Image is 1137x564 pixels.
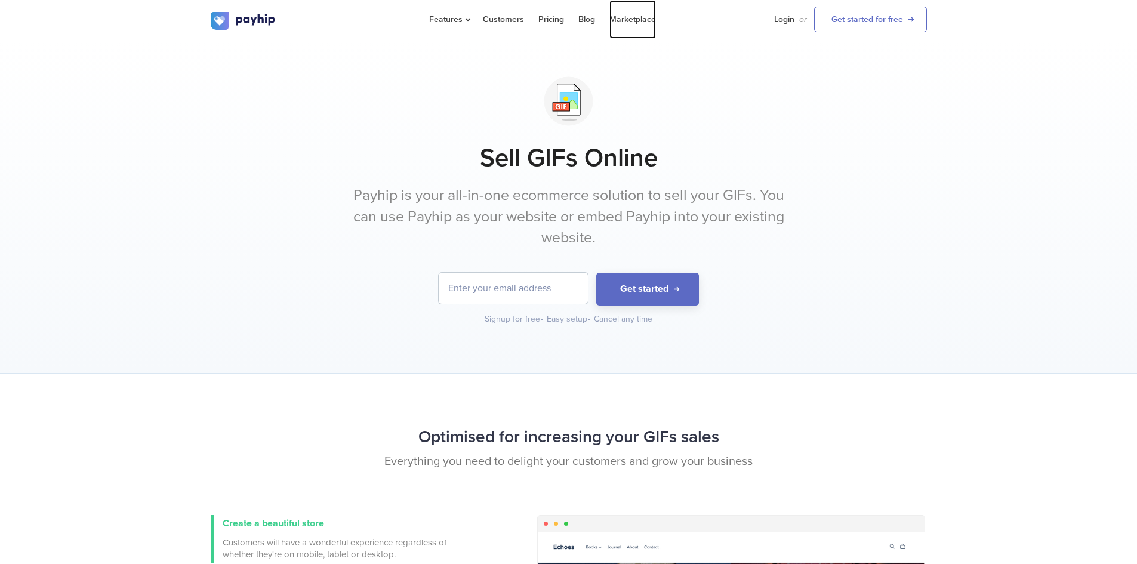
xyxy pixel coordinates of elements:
span: Customers will have a wonderful experience regardless of whether they're on mobile, tablet or des... [223,537,449,560]
span: Create a beautiful store [223,517,324,529]
span: Features [429,14,469,24]
div: Easy setup [547,313,591,325]
p: Payhip is your all-in-one ecommerce solution to sell your GIFs. You can use Payhip as your websit... [345,185,793,249]
h1: Sell GIFs Online [211,143,927,173]
h2: Optimised for increasing your GIFs sales [211,421,927,453]
span: • [587,314,590,324]
img: svg+xml;utf8,%3Csvg%20viewBox%3D%220%200%20100%20100%22%20xmlns%3D%22http%3A%2F%2Fwww.w3.org%2F20... [538,71,599,131]
button: Get started [596,273,699,306]
div: Cancel any time [594,313,652,325]
p: Everything you need to delight your customers and grow your business [211,453,927,470]
img: logo.svg [211,12,276,30]
a: Create a beautiful store Customers will have a wonderful experience regardless of whether they're... [211,515,449,563]
input: Enter your email address [439,273,588,304]
span: • [540,314,543,324]
div: Signup for free [485,313,544,325]
a: Get started for free [814,7,927,32]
